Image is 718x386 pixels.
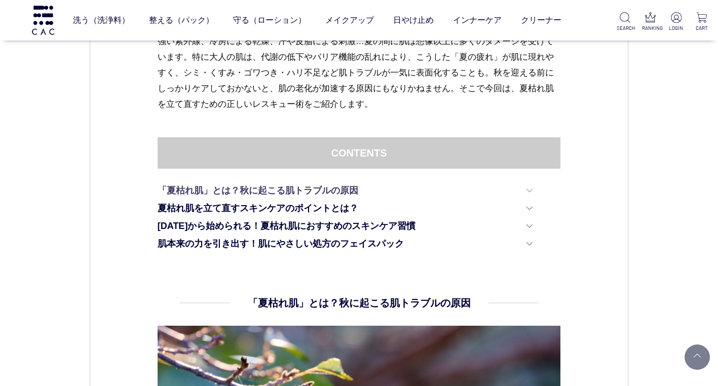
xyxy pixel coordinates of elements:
[158,184,533,198] a: 「夏枯れ肌」とは？秋に起こる肌トラブルの原因
[521,6,561,34] a: クリーナー
[325,6,374,34] a: メイクアップ
[694,24,710,32] p: CART
[642,12,658,32] a: RANKING
[694,12,710,32] a: CART
[617,12,633,32] a: SEARCH
[617,24,633,32] p: SEARCH
[453,6,502,34] a: インナーケア
[642,24,658,32] p: RANKING
[668,12,684,32] a: LOGIN
[158,202,533,215] a: 夏枯れ肌を立て直すスキンケアのポイントとは？
[668,24,684,32] p: LOGIN
[248,295,471,311] h4: 「夏枯れ肌」とは？秋に起こる肌トラブルの原因
[30,6,56,34] img: logo
[73,6,130,34] a: 洗う（洗浄料）
[158,237,533,251] a: 肌本来の力を引き出す！肌にやさしい処方のフェイスパック
[158,137,561,169] dt: CONTENTS
[158,33,561,112] p: 強い紫外線、冷房による乾燥、汗や皮脂による刺激…夏の間に肌は想像以上に多くのダメージを受けています。特に大人の肌は、代謝の低下やバリア機能の乱れにより、こうした「夏の疲れ」が肌に現れやすく、シミ...
[158,219,533,233] a: [DATE]から始められる！夏枯れ肌におすすめのスキンケア習慣
[393,6,434,34] a: 日やけ止め
[233,6,306,34] a: 守る（ローション）
[149,6,214,34] a: 整える（パック）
